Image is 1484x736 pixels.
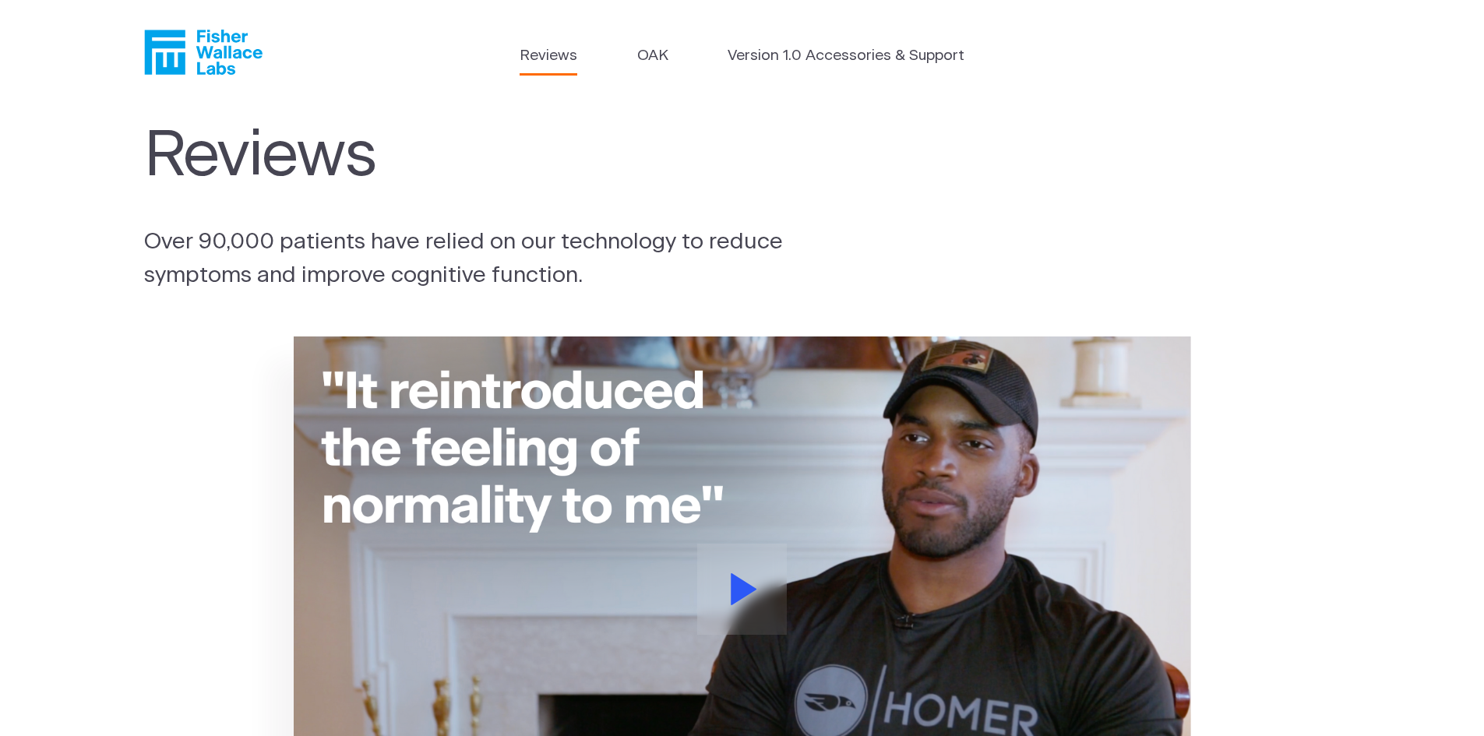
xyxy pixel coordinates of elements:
svg: Play [731,573,757,605]
a: Reviews [520,45,577,68]
a: Fisher Wallace [144,30,263,75]
h1: Reviews [144,120,817,194]
p: Over 90,000 patients have relied on our technology to reduce symptoms and improve cognitive funct... [144,225,825,292]
a: OAK [637,45,668,68]
a: Version 1.0 Accessories & Support [728,45,964,68]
